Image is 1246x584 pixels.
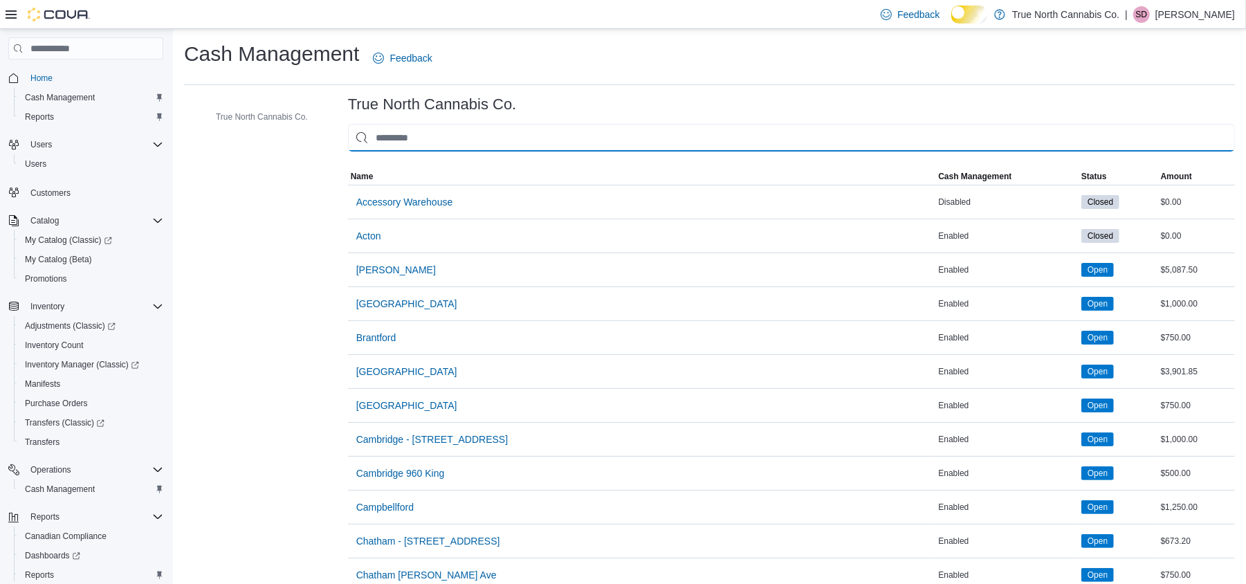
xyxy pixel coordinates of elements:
span: [GEOGRAPHIC_DATA] [356,399,457,412]
button: Status [1079,168,1158,185]
a: Inventory Manager (Classic) [19,356,145,373]
a: Manifests [19,376,66,392]
button: Purchase Orders [14,394,169,413]
div: Enabled [935,262,1079,278]
span: Open [1088,467,1108,480]
span: [PERSON_NAME] [356,263,436,277]
span: Adjustments (Classic) [25,320,116,331]
div: Enabled [935,363,1079,380]
button: Manifests [14,374,169,394]
div: $0.00 [1158,228,1235,244]
span: Chatham [PERSON_NAME] Ave [356,568,497,582]
div: $500.00 [1158,465,1235,482]
div: $1,000.00 [1158,431,1235,448]
a: Canadian Compliance [19,528,112,545]
span: Dashboards [25,550,80,561]
button: Users [25,136,57,153]
a: Reports [19,567,59,583]
button: Cambridge - [STREET_ADDRESS] [351,426,513,453]
span: Cash Management [938,171,1011,182]
button: Inventory [25,298,70,315]
span: [GEOGRAPHIC_DATA] [356,365,457,378]
span: Transfers [19,434,163,450]
span: Open [1088,433,1108,446]
button: Canadian Compliance [14,527,169,546]
span: My Catalog (Classic) [19,232,163,248]
span: Open [1081,365,1114,378]
span: Transfers (Classic) [19,414,163,431]
span: Reports [25,111,54,122]
span: Users [25,136,163,153]
a: Promotions [19,271,73,287]
span: Manifests [19,376,163,392]
p: True North Cannabis Co. [1012,6,1119,23]
span: Inventory [30,301,64,312]
button: Cash Management [14,88,169,107]
button: Promotions [14,269,169,289]
span: Closed [1088,230,1113,242]
span: Accessory Warehouse [356,195,453,209]
span: Open [1088,298,1108,310]
span: Open [1081,466,1114,480]
span: Open [1081,534,1114,548]
a: Customers [25,185,76,201]
button: Catalog [3,211,169,230]
a: Transfers [19,434,65,450]
button: My Catalog (Beta) [14,250,169,269]
div: $750.00 [1158,329,1235,346]
div: Enabled [935,295,1079,312]
span: Name [351,171,374,182]
span: Inventory Manager (Classic) [19,356,163,373]
button: Cash Management [14,480,169,499]
button: Cambridge 960 King [351,459,450,487]
span: Closed [1081,195,1119,209]
div: Enabled [935,465,1079,482]
span: Feedback [897,8,940,21]
span: Cambridge - [STREET_ADDRESS] [356,432,508,446]
div: Simon Derochie [1133,6,1150,23]
span: Reports [25,569,54,581]
div: $1,250.00 [1158,499,1235,515]
a: Users [19,156,52,172]
div: Enabled [935,567,1079,583]
span: Promotions [25,273,67,284]
span: Cash Management [25,484,95,495]
a: Inventory Count [19,337,89,354]
span: Users [19,156,163,172]
button: [GEOGRAPHIC_DATA] [351,290,463,318]
button: Reports [3,507,169,527]
a: Transfers (Classic) [19,414,110,431]
a: Dashboards [19,547,86,564]
span: Open [1088,535,1108,547]
div: Enabled [935,228,1079,244]
button: Brantford [351,324,402,352]
button: Operations [25,462,77,478]
span: Reports [25,509,163,525]
span: Chatham - [STREET_ADDRESS] [356,534,500,548]
nav: Complex example [8,62,163,582]
span: Reports [30,511,59,522]
div: $3,901.85 [1158,363,1235,380]
a: Feedback [367,44,437,72]
div: $5,087.50 [1158,262,1235,278]
input: Dark Mode [951,6,988,24]
button: Transfers [14,432,169,452]
a: Cash Management [19,481,100,498]
button: [GEOGRAPHIC_DATA] [351,392,463,419]
a: My Catalog (Classic) [14,230,169,250]
span: Open [1081,568,1114,582]
span: Open [1088,569,1108,581]
span: Transfers [25,437,59,448]
span: Open [1088,399,1108,412]
p: | [1125,6,1128,23]
span: Operations [30,464,71,475]
span: Open [1088,365,1108,378]
span: Open [1081,399,1114,412]
span: Reports [19,109,163,125]
p: [PERSON_NAME] [1155,6,1235,23]
span: Open [1088,331,1108,344]
a: Inventory Manager (Classic) [14,355,169,374]
a: My Catalog (Classic) [19,232,118,248]
div: Enabled [935,397,1079,414]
